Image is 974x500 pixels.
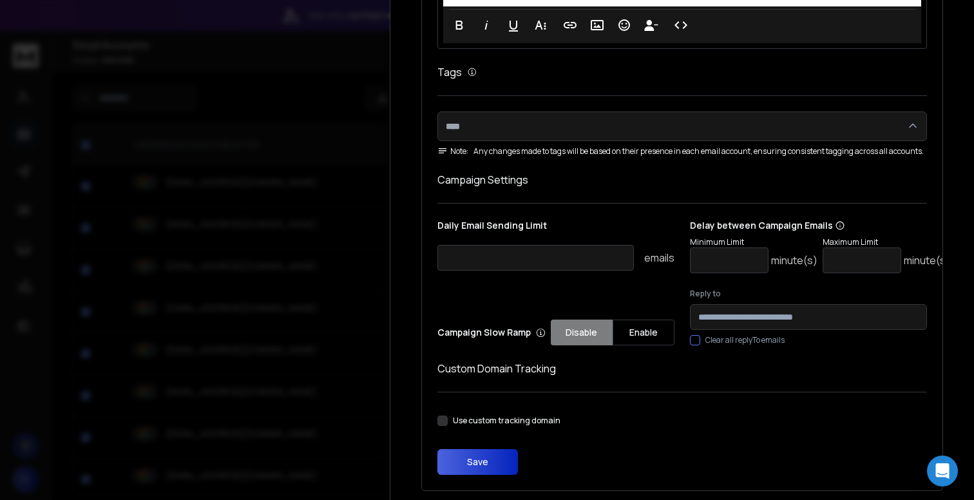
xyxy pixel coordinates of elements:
button: More Text [528,12,553,38]
h1: Tags [437,64,462,80]
p: Campaign Slow Ramp [437,326,546,339]
button: Code View [669,12,693,38]
label: Reply to [690,289,927,299]
button: Bold (⌘B) [447,12,472,38]
p: Minimum Limit [690,237,817,247]
button: Underline (⌘U) [501,12,526,38]
p: minute(s) [771,253,817,268]
p: emails [644,250,674,265]
div: Open Intercom Messenger [927,456,958,486]
button: Insert Unsubscribe Link [639,12,664,38]
p: minute(s) [904,253,950,268]
h1: Campaign Settings [437,172,927,187]
label: Use custom tracking domain [453,416,560,426]
p: Maximum Limit [823,237,950,247]
label: Clear all replyTo emails [705,335,785,345]
p: Daily Email Sending Limit [437,219,674,237]
button: Enable [613,320,674,345]
span: Note: [437,146,468,157]
button: Italic (⌘I) [474,12,499,38]
button: Insert Link (⌘K) [558,12,582,38]
button: Disable [551,320,613,345]
button: Save [437,449,518,475]
div: Any changes made to tags will be based on their presence in each email account, ensuring consiste... [437,146,927,157]
h1: Custom Domain Tracking [437,361,927,376]
p: Delay between Campaign Emails [690,219,950,232]
button: Insert Image (⌘P) [585,12,609,38]
button: Emoticons [612,12,636,38]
